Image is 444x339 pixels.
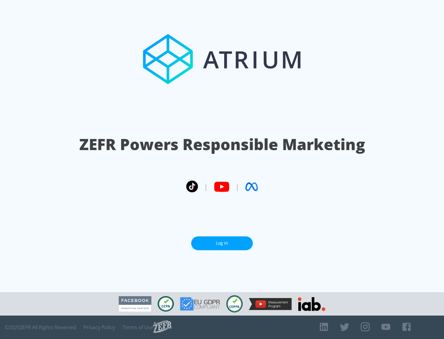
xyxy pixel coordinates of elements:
span: | [236,182,239,191]
a: Terms of Use [122,324,153,330]
span: | [204,182,208,191]
a: Log In [191,236,253,250]
img: COPPA Compliant [226,295,243,312]
img: Facebook Marketing Partner [119,296,151,312]
img: YouTube Measurement Program [249,298,292,310]
img: IAB [298,297,325,311]
img: GDPR Compliant [180,297,220,311]
img: CCPA Compliant [158,296,174,312]
h1: ZEFR Powers Responsible Marketing [79,134,365,155]
span: © 2025 ZEFR All Rights Reserved [5,324,76,330]
a: Privacy Policy [84,324,115,330]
